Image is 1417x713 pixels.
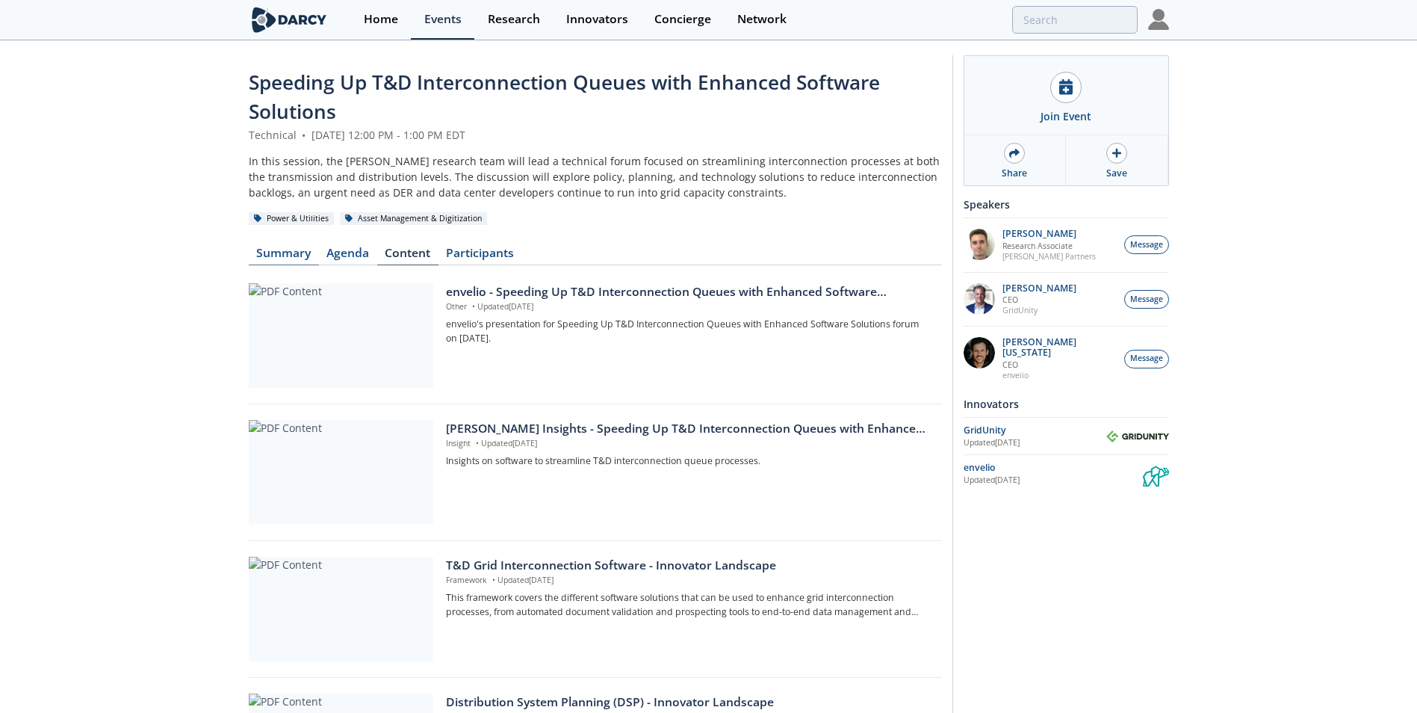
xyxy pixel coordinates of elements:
div: Network [737,13,787,25]
span: Message [1130,294,1163,306]
div: Updated [DATE] [964,437,1106,449]
button: Message [1124,235,1169,254]
p: Other Updated [DATE] [446,301,931,313]
div: Share [1002,167,1027,180]
span: Message [1130,239,1163,251]
img: logo-wide.svg [249,7,330,33]
div: In this session, the [PERSON_NAME] research team will lead a technical forum focused on streamlin... [249,153,942,200]
a: Agenda [319,247,377,265]
a: envelio Updated[DATE] envelio [964,460,1169,487]
a: Content [377,247,438,265]
div: Save [1106,167,1127,180]
p: envelio [1002,370,1116,380]
span: • [489,575,497,585]
span: Message [1130,353,1163,365]
p: [PERSON_NAME] [1002,229,1096,239]
div: Join Event [1041,108,1091,124]
p: Framework Updated [DATE] [446,575,931,587]
p: Insight Updated [DATE] [446,438,931,450]
p: [PERSON_NAME] Partners [1002,251,1096,262]
div: Technical [DATE] 12:00 PM - 1:00 PM EDT [249,127,942,143]
p: envelio's presentation for Speeding Up T&D Interconnection Queues with Enhanced Software Solution... [446,318,931,345]
div: envelio [964,461,1143,475]
p: [PERSON_NAME] [1002,283,1076,294]
button: Message [1124,350,1169,368]
p: Insights on software to streamline T&D interconnection queue processes. [446,454,931,468]
div: Updated [DATE] [964,475,1143,487]
p: GridUnity [1002,305,1076,315]
p: CEO [1002,359,1116,370]
div: Asset Management & Digitization [340,212,488,226]
a: PDF Content [PERSON_NAME] Insights - Speeding Up T&D Interconnection Queues with Enhanced Softwar... [249,420,942,525]
div: [PERSON_NAME] Insights - Speeding Up T&D Interconnection Queues with Enhanced Software Solutions [446,420,931,438]
span: • [473,438,481,448]
p: This framework covers the different software solutions that can be used to enhance grid interconn... [446,591,931,619]
span: Speeding Up T&D Interconnection Queues with Enhanced Software Solutions [249,69,880,125]
img: d42dc26c-2a28-49ac-afde-9b58c84c0349 [964,283,995,315]
div: Concierge [654,13,711,25]
a: PDF Content T&D Grid Interconnection Software - Innovator Landscape Framework •Updated[DATE] This... [249,557,942,661]
div: Research [488,13,540,25]
p: [PERSON_NAME][US_STATE] [1002,337,1116,358]
div: Innovators [566,13,628,25]
a: Summary [249,247,319,265]
img: Profile [1148,9,1169,30]
p: Research Associate [1002,241,1096,251]
div: GridUnity [964,424,1106,437]
p: CEO [1002,294,1076,305]
img: 1b183925-147f-4a47-82c9-16eeeed5003c [964,337,995,368]
input: Advanced Search [1012,6,1138,34]
a: GridUnity Updated[DATE] GridUnity [964,423,1169,449]
div: Speakers [964,191,1169,217]
div: Power & Utilities [249,212,335,226]
div: Distribution System Planning (DSP) - Innovator Landscape [446,694,931,712]
div: Home [364,13,398,25]
button: Message [1124,290,1169,309]
a: Participants [438,247,522,265]
span: • [469,301,477,312]
img: GridUnity [1106,430,1169,442]
div: T&D Grid Interconnection Software - Innovator Landscape [446,557,931,575]
a: PDF Content envelio - Speeding Up T&D Interconnection Queues with Enhanced Software Solutions Oth... [249,283,942,388]
div: Innovators [964,391,1169,417]
div: envelio - Speeding Up T&D Interconnection Queues with Enhanced Software Solutions [446,283,931,301]
img: envelio [1143,460,1169,487]
img: f1d2b35d-fddb-4a25-bd87-d4d314a355e9 [964,229,995,260]
div: Events [424,13,462,25]
span: • [300,128,308,142]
